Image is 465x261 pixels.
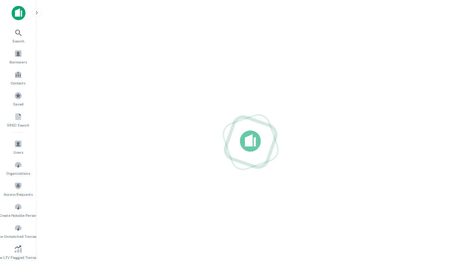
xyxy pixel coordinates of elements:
[13,149,23,155] span: Users
[2,68,34,87] a: Contacts
[2,179,34,199] a: Access Requests
[2,221,34,241] a: Review Unmatched Transactions
[2,110,34,129] a: SREO Search
[2,89,34,108] a: Saved
[2,200,34,220] a: Create Notable Person
[4,191,33,197] span: Access Requests
[9,59,27,65] span: Borrowers
[429,180,465,215] iframe: Chat Widget
[2,26,34,45] a: Search
[7,122,29,128] span: SREO Search
[12,38,24,44] span: Search
[11,80,25,86] span: Contacts
[13,101,24,107] span: Saved
[12,6,25,20] img: capitalize-icon.png
[7,170,30,176] span: Organizations
[2,158,34,178] a: Organizations
[2,137,34,157] a: Users
[2,47,34,66] a: Borrowers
